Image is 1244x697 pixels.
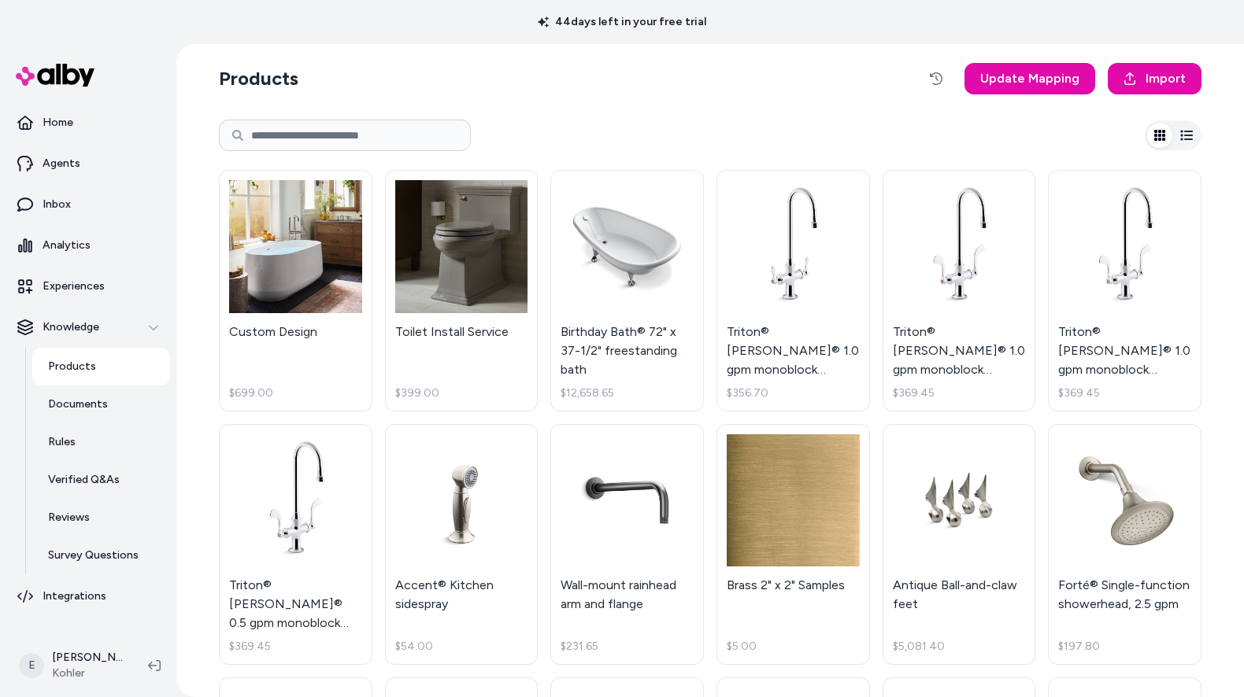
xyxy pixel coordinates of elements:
span: E [19,653,44,678]
p: Agents [43,156,80,171]
a: Birthday Bath® 72" x 37-1/2" freestanding bathBirthday Bath® 72" x 37-1/2" freestanding bath$12,6... [550,170,704,411]
a: Integrations [6,577,170,615]
span: Kohler [52,666,123,681]
p: Documents [48,396,108,412]
span: Update Mapping [980,69,1079,88]
a: Wall-mount rainhead arm and flangeWall-mount rainhead arm and flange$231.65 [550,424,704,666]
p: Survey Questions [48,548,139,563]
p: Analytics [43,238,91,253]
span: Import [1146,69,1186,88]
p: 44 days left in your free trial [528,14,716,30]
a: Reviews [32,499,170,537]
a: Survey Questions [32,537,170,574]
button: E[PERSON_NAME]Kohler [9,640,135,691]
p: Integrations [43,588,106,604]
p: Knowledge [43,319,99,335]
a: Import [1108,63,1201,94]
p: Inbox [43,197,71,212]
a: Triton® Bowe® 0.5 gpm monoblock gooseneck bathroom sink faucet with laminar flow and wristblade h... [219,424,372,666]
p: Home [43,115,73,131]
a: Products [32,348,170,385]
a: Verified Q&As [32,461,170,499]
a: Forté® Single-function showerhead, 2.5 gpmForté® Single-function showerhead, 2.5 gpm$197.80 [1048,424,1201,666]
img: alby Logo [16,64,94,87]
a: Brass 2" x 2" SamplesBrass 2" x 2" Samples$5.00 [716,424,870,666]
a: Antique Ball-and-claw feetAntique Ball-and-claw feet$5,081.40 [883,424,1036,666]
a: Triton® Bowe® 1.0 gpm monoblock gooseneck bathroom sink faucet with laminar flow and wristblade h... [1048,170,1201,411]
a: Agents [6,145,170,183]
h2: Products [219,66,298,91]
a: Custom DesignCustom Design$699.00 [219,170,372,411]
a: Accent® Kitchen sidesprayAccent® Kitchen sidespray$54.00 [385,424,539,666]
p: Verified Q&As [48,472,120,488]
p: Reviews [48,510,90,526]
a: Documents [32,385,170,423]
button: Knowledge [6,308,170,346]
a: Triton® Bowe® 1.0 gpm monoblock gooseneck bathroom sink faucet with aerated flow and lever handle... [716,170,870,411]
p: Experiences [43,278,105,294]
a: Rules [32,423,170,461]
a: Experiences [6,267,170,305]
a: Analytics [6,227,170,264]
a: Triton® Bowe® 1.0 gpm monoblock gooseneck bathroom sink faucet with aerated flow and wristblade h... [883,170,1036,411]
p: Products [48,359,96,374]
p: [PERSON_NAME] [52,650,123,666]
a: Inbox [6,186,170,223]
p: Rules [48,434,76,450]
a: Update Mapping [964,63,1095,94]
a: Toilet Install ServiceToilet Install Service$399.00 [385,170,539,411]
a: Home [6,104,170,142]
